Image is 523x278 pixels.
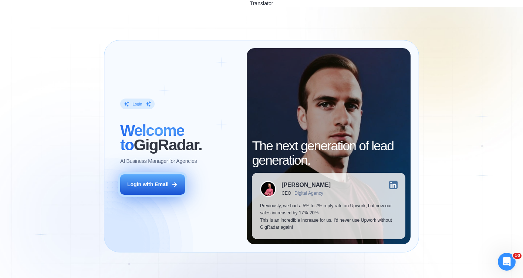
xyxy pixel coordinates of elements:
[120,158,197,165] p: AI Business Manager for Agencies
[120,174,185,195] button: Login with Email
[513,253,522,259] span: 10
[120,124,239,153] h2: ‍ GigRadar.
[281,191,291,196] div: CEO
[120,122,184,154] span: Welcome to
[281,182,331,188] div: [PERSON_NAME]
[132,101,142,106] div: Login
[498,253,516,271] iframe: Intercom live chat
[260,202,398,231] p: Previously, we had a 5% to 7% reply rate on Upwork, but now our sales increased by 17%-20%. This ...
[127,181,169,188] div: Login with Email
[252,139,405,168] h2: The next generation of lead generation.
[294,191,323,196] div: Digital Agency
